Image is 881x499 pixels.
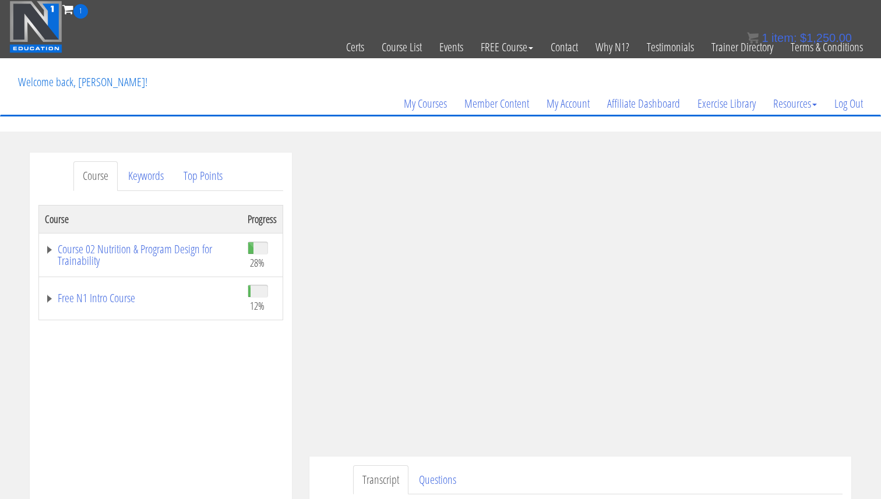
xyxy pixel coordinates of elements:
[800,31,852,44] bdi: 1,250.00
[242,205,283,233] th: Progress
[39,205,242,233] th: Course
[373,19,431,76] a: Course List
[587,19,638,76] a: Why N1?
[538,76,598,132] a: My Account
[395,76,456,132] a: My Courses
[747,32,759,44] img: icon11.png
[119,161,173,191] a: Keywords
[771,31,797,44] span: item:
[9,1,62,53] img: n1-education
[542,19,587,76] a: Contact
[431,19,472,76] a: Events
[250,256,265,269] span: 28%
[762,31,768,44] span: 1
[73,161,118,191] a: Course
[73,4,88,19] span: 1
[782,19,872,76] a: Terms & Conditions
[764,76,826,132] a: Resources
[456,76,538,132] a: Member Content
[410,465,466,495] a: Questions
[337,19,373,76] a: Certs
[638,19,703,76] a: Testimonials
[353,465,408,495] a: Transcript
[45,243,236,267] a: Course 02 Nutrition & Program Design for Trainability
[800,31,806,44] span: $
[747,31,852,44] a: 1 item: $1,250.00
[62,1,88,17] a: 1
[45,292,236,304] a: Free N1 Intro Course
[689,76,764,132] a: Exercise Library
[250,299,265,312] span: 12%
[174,161,232,191] a: Top Points
[703,19,782,76] a: Trainer Directory
[9,59,156,105] p: Welcome back, [PERSON_NAME]!
[472,19,542,76] a: FREE Course
[826,76,872,132] a: Log Out
[598,76,689,132] a: Affiliate Dashboard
